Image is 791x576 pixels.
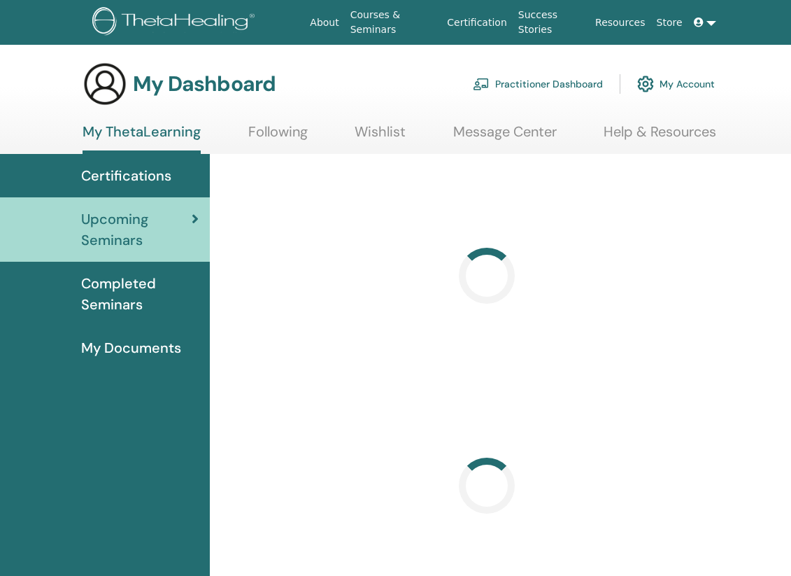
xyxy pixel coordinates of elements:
span: Completed Seminars [81,273,199,315]
span: My Documents [81,337,181,358]
img: chalkboard-teacher.svg [473,78,490,90]
a: Resources [590,10,651,36]
a: My ThetaLearning [83,123,201,154]
a: Help & Resources [604,123,716,150]
img: cog.svg [637,72,654,96]
a: Message Center [453,123,557,150]
img: generic-user-icon.jpg [83,62,127,106]
img: logo.png [92,7,259,38]
a: My Account [637,69,715,99]
span: Certifications [81,165,171,186]
a: Certification [441,10,512,36]
a: About [304,10,344,36]
a: Practitioner Dashboard [473,69,603,99]
span: Upcoming Seminars [81,209,192,251]
a: Courses & Seminars [345,2,442,43]
a: Store [651,10,688,36]
a: Wishlist [355,123,406,150]
a: Following [248,123,308,150]
h3: My Dashboard [133,71,276,97]
a: Success Stories [513,2,590,43]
